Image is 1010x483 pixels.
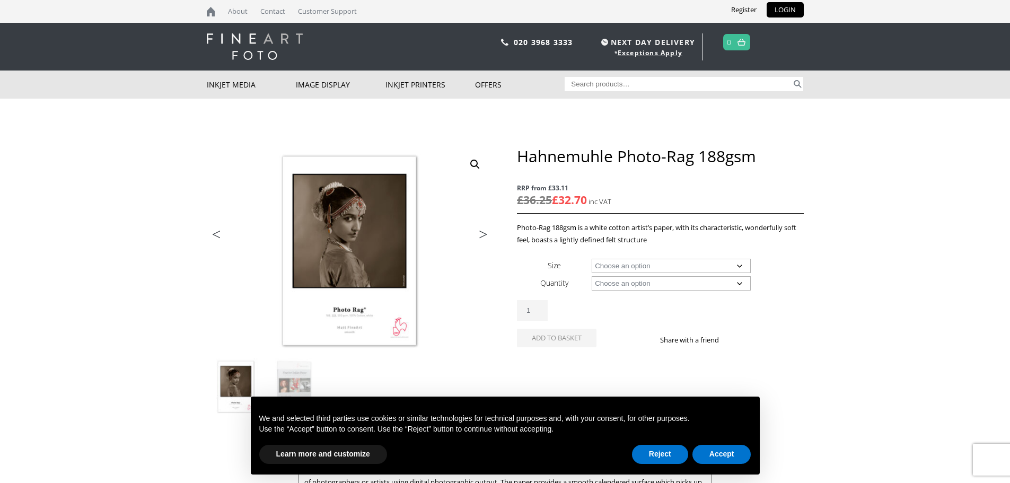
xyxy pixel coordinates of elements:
[565,77,792,91] input: Search products…
[259,424,751,435] p: Use the “Accept” button to consent. Use the “Reject” button to continue without accepting.
[737,39,745,46] img: basket.svg
[259,445,387,464] button: Learn more and customize
[517,222,803,246] p: Photo-Rag 188gsm is a white cotton artist’s paper, with its characteristic, wonderfully soft feel...
[601,39,608,46] img: time.svg
[599,36,695,48] span: NEXT DAY DELIVERY
[266,358,323,416] img: Hahnemuhle Photo-Rag 188gsm - Image 2
[732,336,740,344] img: facebook sharing button
[727,34,732,50] a: 0
[517,329,596,347] button: Add to basket
[207,71,296,99] a: Inkjet Media
[632,445,688,464] button: Reject
[517,192,552,207] bdi: 36.25
[548,260,561,270] label: Size
[552,192,587,207] bdi: 32.70
[259,414,751,424] p: We and selected third parties use cookies or similar technologies for technical purposes and, wit...
[618,48,682,57] a: Exceptions Apply
[757,336,766,344] img: email sharing button
[744,336,753,344] img: twitter sharing button
[767,2,804,17] a: LOGIN
[692,445,751,464] button: Accept
[296,71,385,99] a: Image Display
[385,71,475,99] a: Inkjet Printers
[792,77,804,91] button: Search
[207,146,493,358] img: Hahnemuhle Photo-Rag 188gsm
[517,300,548,321] input: Product quantity
[660,334,732,346] p: Share with a friend
[207,358,265,416] img: Hahnemuhle Photo-Rag 188gsm
[517,182,803,194] span: RRP from £33.11
[540,278,568,288] label: Quantity
[207,33,303,60] img: logo-white.svg
[501,39,508,46] img: phone.svg
[475,71,565,99] a: Offers
[552,192,558,207] span: £
[466,155,485,174] a: View full-screen image gallery
[517,192,523,207] span: £
[723,2,765,17] a: Register
[517,146,803,166] h1: Hahnemuhle Photo-Rag 188gsm
[514,37,573,47] a: 020 3968 3333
